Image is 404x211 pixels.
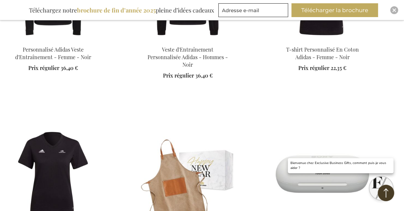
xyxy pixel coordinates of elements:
b: brochure de fin d’année 2025 [77,6,156,14]
a: Veste d'Entraînement Personnalisée Adidas - Hommes - Noir [140,38,235,44]
form: marketing offers and promotions [218,3,290,19]
button: Télécharger la brochure [291,3,378,17]
a: Veste d'Entraînement Personnalisée Adidas - Hommes - Noir [148,46,228,68]
a: T-shirt Personnalisé En Coton Adidas - Femme - Noir [275,38,370,44]
img: Close [392,8,396,12]
span: Prix régulier [28,64,59,71]
span: Prix régulier [163,72,194,79]
span: Prix régulier [298,64,329,71]
a: Personnalisé Adidas Veste d'Entraînement - Femme - Noir [15,46,91,60]
span: 22,35 € [331,64,346,71]
input: Adresse e-mail [218,3,288,17]
a: T-shirt Personnalisé En Coton Adidas - Femme - Noir [286,46,359,60]
span: 36,40 € [195,72,213,79]
a: Personnalisé Adidas Veste d'Entraînement - Femme - Noir [5,38,101,44]
span: 36,40 € [61,64,78,71]
div: Téléchargez notre pleine d’idées cadeaux [26,3,217,17]
div: Close [390,6,398,14]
